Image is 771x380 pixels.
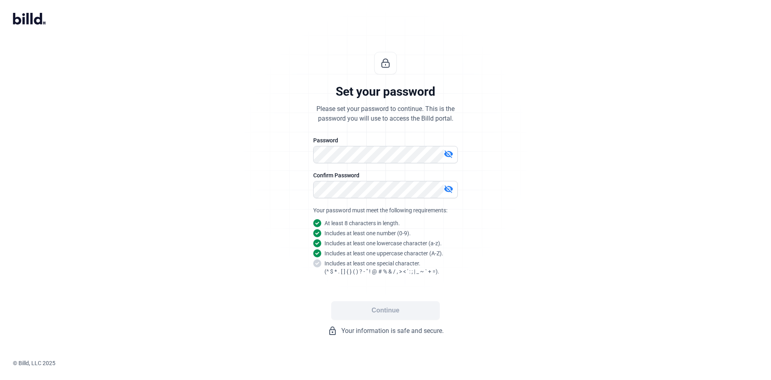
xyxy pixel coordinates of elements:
div: Your password must meet the following requirements: [313,206,458,214]
snap: At least 8 characters in length. [324,219,400,227]
div: Confirm Password [313,171,458,179]
mat-icon: lock_outline [328,326,337,336]
div: © Billd, LLC 2025 [13,359,771,367]
div: Your information is safe and secure. [265,326,506,336]
snap: Includes at least one lowercase character (a-z). [324,239,442,247]
button: Continue [331,301,440,320]
div: Please set your password to continue. This is the password you will use to access the Billd portal. [316,104,455,123]
div: Set your password [336,84,435,99]
snap: Includes at least one special character. (^ $ * . [ ] { } ( ) ? - " ! @ # % & / , > < ' : ; | _ ~... [324,259,439,275]
mat-icon: visibility_off [444,149,453,159]
mat-icon: visibility_off [444,184,453,194]
snap: Includes at least one number (0-9). [324,229,411,237]
snap: Includes at least one uppercase character (A-Z). [324,249,443,257]
div: Password [313,136,458,144]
